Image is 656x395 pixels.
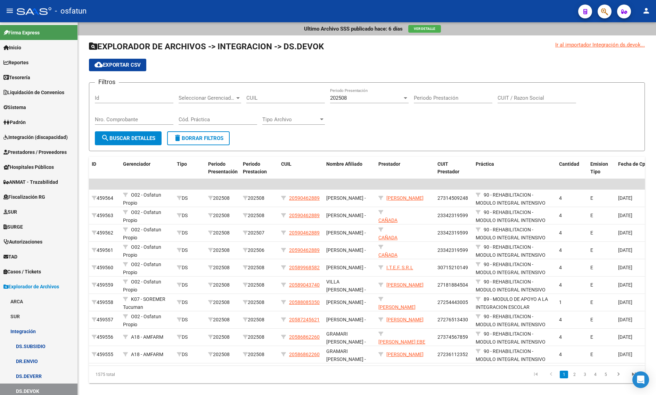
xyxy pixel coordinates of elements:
div: 202508 [208,298,237,306]
span: E [590,265,593,270]
datatable-header-cell: CUIL [278,157,323,180]
span: [DATE] [618,282,632,288]
span: 90 - REHABILITACION - MODULO INTEGRAL INTENSIVO (SEMANAL) [476,244,546,266]
span: VILLA [PERSON_NAME] - [326,279,366,293]
div: 459556 [92,333,117,341]
span: [PERSON_NAME] - [326,213,366,218]
div: 459555 [92,351,117,359]
span: A18 - AMFARM [131,352,163,357]
span: [PERSON_NAME] [386,352,424,357]
span: 90 - REHABILITACION - MODULO INTEGRAL INTENSIVO (SEMANAL) [476,209,546,231]
span: Reportes [3,59,28,66]
a: 3 [581,371,589,378]
span: EXPLORADOR DE ARCHIVOS -> INTEGRACION -> DS.DEVOK [89,42,324,51]
div: 202508 [208,229,237,237]
mat-icon: delete [173,134,182,142]
span: [PERSON_NAME] - [326,317,366,322]
span: 89 - MODULO DE APOYO A LA INTEGRACION ESCOLAR (MENSUAL) [476,296,548,318]
span: [DATE] [618,299,632,305]
div: 459562 [92,229,117,237]
datatable-header-cell: Práctica [473,157,556,180]
div: 202508 [243,194,276,202]
span: O02 - Osfatun Propio [123,227,161,240]
span: Ver Detalle [414,27,435,31]
div: 459560 [92,264,117,272]
datatable-header-cell: CUIT Prestador [435,157,473,180]
span: 23342319599 [437,247,468,253]
span: CUIL [281,161,292,167]
div: 202508 [243,281,276,289]
span: [PERSON_NAME] [386,195,424,201]
div: 459563 [92,212,117,220]
span: GRAMARI [PERSON_NAME] - [326,348,366,362]
datatable-header-cell: Cantidad [556,157,588,180]
span: Práctica [476,161,494,167]
div: Ir al importador Integración ds.devok... [555,41,645,49]
span: [PERSON_NAME] - [326,247,366,253]
span: [DATE] [618,230,632,236]
li: page 4 [590,369,600,380]
div: 202508 [243,351,276,359]
span: Casos / Tickets [3,268,41,275]
span: 90 - REHABILITACION - MODULO INTEGRAL INTENSIVO (SEMANAL) [476,227,546,248]
mat-icon: person [642,7,650,15]
span: 4 [559,282,562,288]
span: Tipo Archivo [262,116,319,123]
li: page 2 [569,369,580,380]
span: Gerenciador [123,161,150,167]
span: E [590,334,593,340]
a: 2 [570,371,579,378]
span: CUIT Prestador [437,161,459,175]
datatable-header-cell: Nombre Afiliado [323,157,376,180]
div: DS [177,194,203,202]
mat-icon: menu [6,7,14,15]
span: CAÑADA [PERSON_NAME] [378,252,416,266]
span: E [590,195,593,201]
span: [PERSON_NAME] [386,317,424,322]
span: [DATE] [618,195,632,201]
div: 202508 [208,246,237,254]
div: 202508 [243,333,276,341]
span: 30715210149 [437,265,468,270]
li: page 3 [580,369,590,380]
datatable-header-cell: Emision Tipo [588,157,615,180]
span: 90 - REHABILITACION - MODULO INTEGRAL INTENSIVO (SEMANAL) [476,348,546,370]
span: Prestadores / Proveedores [3,148,67,156]
h3: Filtros [95,77,119,87]
button: Ver Detalle [408,25,441,33]
p: Ultimo Archivo SSS publicado hace: 6 días [304,25,403,33]
div: 202508 [243,316,276,324]
span: Exportar CSV [95,62,141,68]
span: 202508 [330,95,347,101]
span: [PERSON_NAME] EBE CAROLINA [378,339,425,353]
span: Periodo Prestacion [243,161,267,175]
span: E [590,317,593,322]
span: [DATE] [618,317,632,322]
a: go to previous page [544,371,558,378]
div: 459564 [92,194,117,202]
span: [DATE] [618,265,632,270]
span: 23342319599 [437,230,468,236]
a: 4 [591,371,599,378]
span: O02 - Osfatun Propio [123,314,161,327]
span: 27276513430 [437,317,468,322]
datatable-header-cell: Periodo Prestacion [240,157,278,180]
span: E [590,213,593,218]
span: Integración (discapacidad) [3,133,68,141]
span: Tesorería [3,74,30,81]
div: 202507 [243,229,276,237]
span: 20586862260 [289,334,320,340]
span: 23342319599 [437,213,468,218]
div: 202508 [208,194,237,202]
span: 4 [559,247,562,253]
span: Nombre Afiliado [326,161,362,167]
span: SURGE [3,223,23,231]
datatable-header-cell: ID [89,157,120,180]
span: 27254443005 [437,299,468,305]
div: DS [177,246,203,254]
span: 4 [559,352,562,357]
div: DS [177,316,203,324]
span: A18 - AMFARM [131,334,163,340]
a: 5 [601,371,610,378]
span: Cantidad [559,161,579,167]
